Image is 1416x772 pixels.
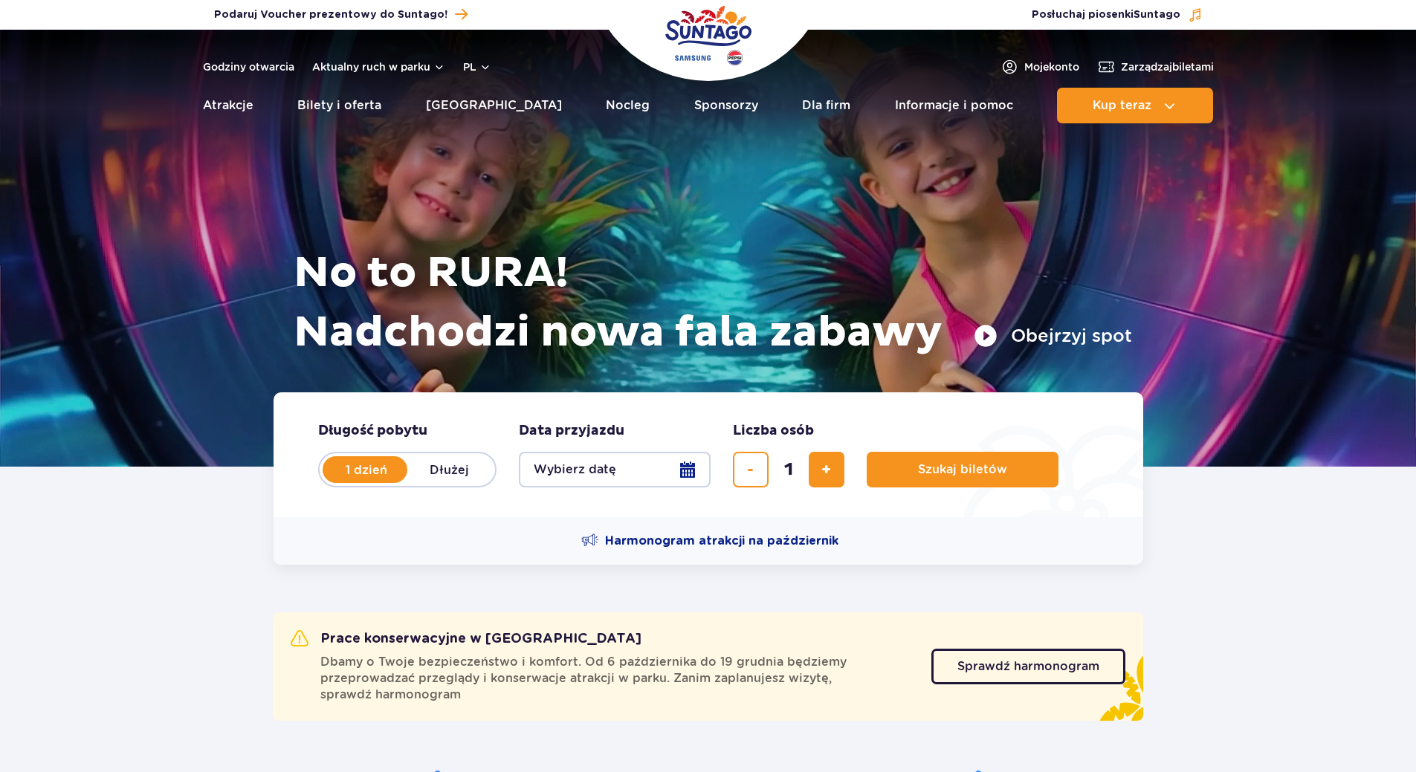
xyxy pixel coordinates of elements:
span: Harmonogram atrakcji na październik [605,533,838,549]
button: Aktualny ruch w parku [312,61,445,73]
button: Szukaj biletów [867,452,1058,487]
span: Podaruj Voucher prezentowy do Suntago! [214,7,447,22]
a: [GEOGRAPHIC_DATA] [426,88,562,123]
a: Atrakcje [203,88,253,123]
form: Planowanie wizyty w Park of Poland [274,392,1143,517]
span: Szukaj biletów [918,463,1007,476]
span: Liczba osób [733,422,814,440]
label: Dłużej [407,454,492,485]
a: Informacje i pomoc [895,88,1013,123]
span: Data przyjazdu [519,422,624,440]
h2: Prace konserwacyjne w [GEOGRAPHIC_DATA] [291,630,641,648]
span: Posłuchaj piosenki [1032,7,1180,22]
button: Posłuchaj piosenkiSuntago [1032,7,1203,22]
a: Harmonogram atrakcji na październik [581,532,838,550]
a: Bilety i oferta [297,88,381,123]
button: pl [463,59,491,74]
span: Dbamy o Twoje bezpieczeństwo i komfort. Od 6 października do 19 grudnia będziemy przeprowadzać pr... [320,654,914,703]
a: Podaruj Voucher prezentowy do Suntago! [214,4,468,25]
a: Sponsorzy [694,88,758,123]
button: Wybierz datę [519,452,711,487]
span: Moje konto [1024,59,1079,74]
a: Mojekonto [1000,58,1079,76]
input: liczba biletów [771,452,806,487]
span: Kup teraz [1093,99,1151,112]
a: Godziny otwarcia [203,59,294,74]
h1: No to RURA! Nadchodzi nowa fala zabawy [294,244,1132,363]
a: Dla firm [802,88,850,123]
span: Sprawdź harmonogram [957,661,1099,672]
label: 1 dzień [324,454,409,485]
button: Obejrzyj spot [974,324,1132,348]
button: usuń bilet [733,452,769,487]
button: dodaj bilet [809,452,844,487]
a: Nocleg [606,88,650,123]
span: Długość pobytu [318,422,427,440]
button: Kup teraz [1057,88,1213,123]
span: Suntago [1134,10,1180,20]
a: Sprawdź harmonogram [931,649,1125,684]
a: Zarządzajbiletami [1097,58,1214,76]
span: Zarządzaj biletami [1121,59,1214,74]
